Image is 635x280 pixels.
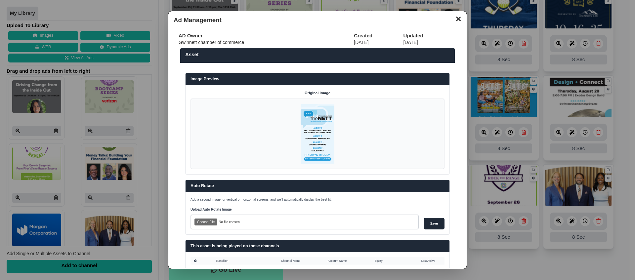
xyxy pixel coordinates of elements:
input: Save [424,218,444,229]
h3: Auto Rotate [190,183,444,189]
th: AD Owner [179,32,354,39]
td: [DATE] [354,39,403,46]
h3: Image Preview [190,76,444,82]
p: Add a second image for vertical or horizontal screens, and we'll automatically display the best fit. [190,197,444,202]
th: Channel Name [278,257,324,265]
label: Asset [185,51,450,58]
td: Gwinnett chamber of commerce [179,39,354,46]
h4: Original Image [190,90,444,96]
th: Created [354,32,403,39]
th: Transition [212,257,277,265]
button: ✕ [452,13,465,23]
td: [DATE] [403,39,456,46]
th: Last Active [418,257,444,265]
label: Upload Auto Rotate Image [190,207,419,212]
th: Equity [371,257,418,265]
th: Account Name [324,257,371,265]
h3: This asset is being played on these channels [190,243,444,249]
th: Updated [403,32,456,39]
h3: Ad Management [174,17,461,24]
img: P250x250 image processing20250728 1016204 qjsmmy [301,104,334,164]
